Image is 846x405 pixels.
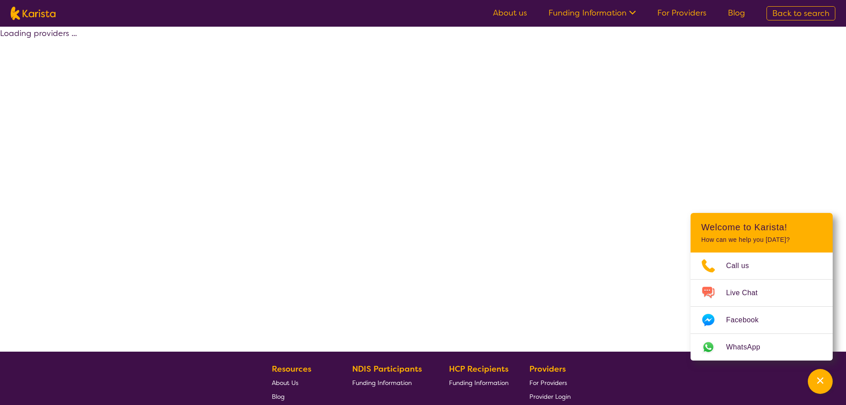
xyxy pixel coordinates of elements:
[352,364,422,374] b: NDIS Participants
[493,8,527,18] a: About us
[726,286,768,300] span: Live Chat
[449,364,508,374] b: HCP Recipients
[272,364,311,374] b: Resources
[529,389,571,403] a: Provider Login
[352,376,429,389] a: Funding Information
[691,213,833,361] div: Channel Menu
[529,393,571,401] span: Provider Login
[691,253,833,361] ul: Choose channel
[701,222,822,233] h2: Welcome to Karista!
[767,6,835,20] a: Back to search
[726,259,760,273] span: Call us
[272,379,298,387] span: About Us
[691,334,833,361] a: Web link opens in a new tab.
[529,376,571,389] a: For Providers
[449,376,508,389] a: Funding Information
[808,369,833,394] button: Channel Menu
[529,364,566,374] b: Providers
[772,8,830,19] span: Back to search
[529,379,567,387] span: For Providers
[726,341,771,354] span: WhatsApp
[272,393,285,401] span: Blog
[726,313,769,327] span: Facebook
[272,389,331,403] a: Blog
[272,376,331,389] a: About Us
[548,8,636,18] a: Funding Information
[728,8,745,18] a: Blog
[11,7,56,20] img: Karista logo
[657,8,707,18] a: For Providers
[352,379,412,387] span: Funding Information
[449,379,508,387] span: Funding Information
[701,236,822,244] p: How can we help you [DATE]?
